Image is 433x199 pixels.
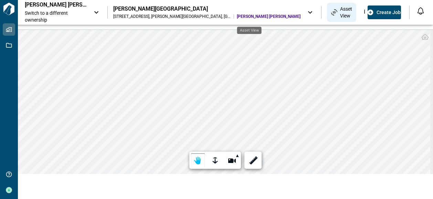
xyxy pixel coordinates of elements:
div: Asset View [327,3,356,22]
div: [STREET_ADDRESS] , [PERSON_NAME][GEOGRAPHIC_DATA] , [GEOGRAPHIC_DATA] [113,14,231,19]
div: [PERSON_NAME][GEOGRAPHIC_DATA] [113,5,300,12]
div: Asset View [237,27,262,34]
button: Create Job [368,5,401,19]
div: Documents [360,7,374,18]
span: Switch to a different ownership [25,10,87,23]
span: Asset View [340,5,352,19]
span: Create Job [377,9,401,16]
span: [PERSON_NAME] [PERSON_NAME] [237,14,300,19]
button: Open notification feed [415,5,426,16]
p: [PERSON_NAME] [PERSON_NAME] [25,1,87,8]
